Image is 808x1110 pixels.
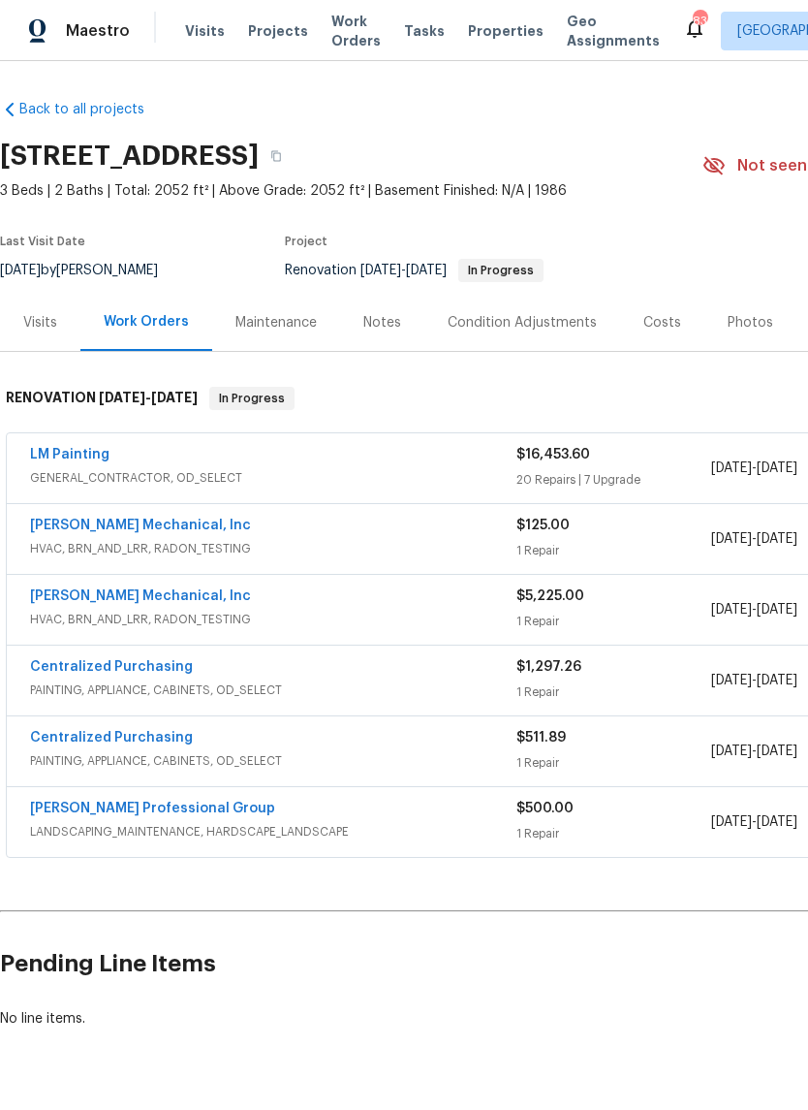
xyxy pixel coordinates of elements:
[360,264,401,277] span: [DATE]
[30,448,109,461] a: LM Painting
[516,660,581,674] span: $1,297.26
[516,682,711,702] div: 1 Repair
[516,824,711,843] div: 1 Repair
[757,674,797,687] span: [DATE]
[30,660,193,674] a: Centralized Purchasing
[643,313,681,333] div: Costs
[516,731,566,745] span: $511.89
[711,674,752,687] span: [DATE]
[285,264,544,277] span: Renovation
[516,589,584,603] span: $5,225.00
[711,600,797,619] span: -
[448,313,597,333] div: Condition Adjustments
[104,312,189,332] div: Work Orders
[711,461,752,475] span: [DATE]
[331,12,381,50] span: Work Orders
[711,532,752,546] span: [DATE]
[66,21,130,41] span: Maestro
[711,671,797,690] span: -
[468,21,544,41] span: Properties
[363,313,401,333] div: Notes
[211,389,293,408] span: In Progress
[404,24,445,38] span: Tasks
[30,731,193,745] a: Centralized Purchasing
[30,681,516,700] span: PAINTING, APPLIANCE, CABINETS, OD_SELECT
[30,468,516,488] span: GENERAL_CONTRACTOR, OD_SELECT
[30,519,251,532] a: [PERSON_NAME] Mechanical, Inc
[711,603,752,617] span: [DATE]
[711,742,797,761] span: -
[711,529,797,549] span: -
[516,519,570,532] span: $125.00
[757,745,797,758] span: [DATE]
[757,815,797,829] span: [DATE]
[23,313,57,333] div: Visits
[259,139,294,174] button: Copy Address
[30,802,275,815] a: [PERSON_NAME] Professional Group
[693,12,706,31] div: 83
[30,751,516,771] span: PAINTING, APPLIANCE, CABINETS, OD_SELECT
[516,470,711,490] div: 20 Repairs | 7 Upgrade
[711,815,752,829] span: [DATE]
[235,313,317,333] div: Maintenance
[711,459,797,478] span: -
[516,541,711,560] div: 1 Repair
[516,802,574,815] span: $500.00
[516,448,590,461] span: $16,453.60
[711,812,797,832] span: -
[757,532,797,546] span: [DATE]
[99,391,145,404] span: [DATE]
[360,264,447,277] span: -
[6,387,198,410] h6: RENOVATION
[516,753,711,773] div: 1 Repair
[567,12,660,50] span: Geo Assignments
[30,610,516,629] span: HVAC, BRN_AND_LRR, RADON_TESTING
[99,391,198,404] span: -
[406,264,447,277] span: [DATE]
[151,391,198,404] span: [DATE]
[30,822,516,841] span: LANDSCAPING_MAINTENANCE, HARDSCAPE_LANDSCAPE
[460,265,542,276] span: In Progress
[30,589,251,603] a: [PERSON_NAME] Mechanical, Inc
[757,461,797,475] span: [DATE]
[248,21,308,41] span: Projects
[30,539,516,558] span: HVAC, BRN_AND_LRR, RADON_TESTING
[285,236,327,247] span: Project
[185,21,225,41] span: Visits
[757,603,797,617] span: [DATE]
[711,745,752,758] span: [DATE]
[516,612,711,631] div: 1 Repair
[728,313,773,333] div: Photos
